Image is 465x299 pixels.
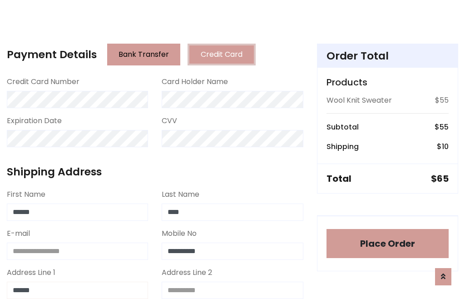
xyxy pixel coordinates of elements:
[107,44,180,65] button: Bank Transfer
[162,267,212,278] label: Address Line 2
[326,77,449,88] h5: Products
[326,229,449,258] button: Place Order
[326,142,359,151] h6: Shipping
[7,76,79,87] label: Credit Card Number
[435,123,449,131] h6: $
[437,172,449,185] span: 65
[440,122,449,132] span: 55
[162,228,197,239] label: Mobile No
[326,50,449,62] h4: Order Total
[7,165,303,178] h4: Shipping Address
[162,189,199,200] label: Last Name
[188,44,256,65] button: Credit Card
[442,141,449,152] span: 10
[7,115,62,126] label: Expiration Date
[437,142,449,151] h6: $
[431,173,449,184] h5: $
[435,95,449,106] p: $55
[7,228,30,239] label: E-mail
[7,48,97,61] h4: Payment Details
[326,173,351,184] h5: Total
[326,95,392,106] p: Wool Knit Sweater
[7,267,55,278] label: Address Line 1
[162,76,228,87] label: Card Holder Name
[7,189,45,200] label: First Name
[326,123,359,131] h6: Subtotal
[162,115,177,126] label: CVV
